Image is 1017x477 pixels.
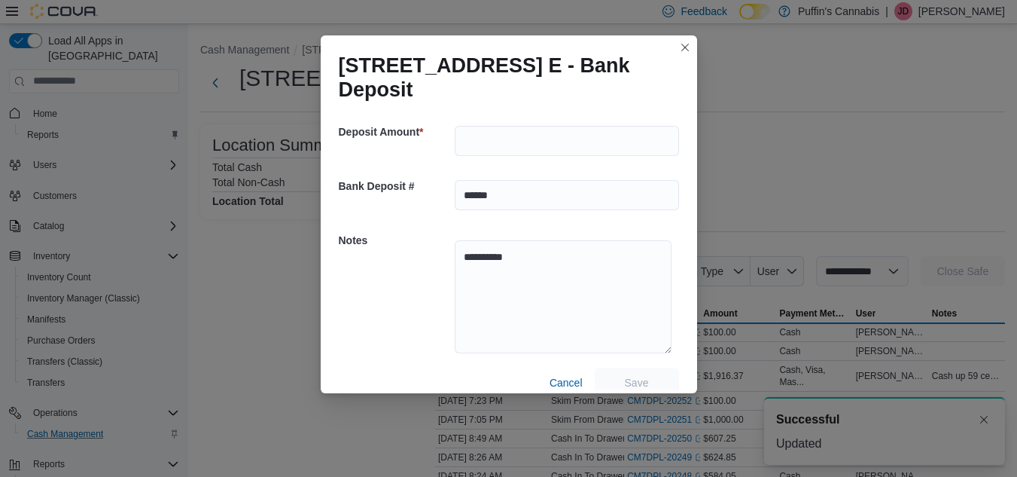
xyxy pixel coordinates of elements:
[339,171,452,201] h5: Bank Deposit #
[339,225,452,255] h5: Notes
[676,38,694,57] button: Closes this modal window
[339,117,452,147] h5: Deposit Amount
[544,368,589,398] button: Cancel
[625,375,649,390] span: Save
[595,368,679,398] button: Save
[339,54,667,102] h1: [STREET_ADDRESS] E - Bank Deposit
[550,375,583,390] span: Cancel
